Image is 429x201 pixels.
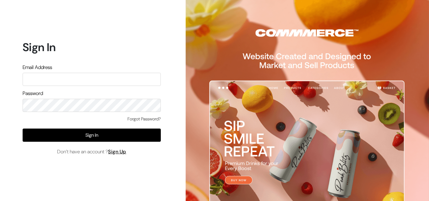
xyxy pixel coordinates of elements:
label: Email Address [23,64,52,71]
button: Sign In [23,129,161,142]
span: Don’t have an account ? [57,148,126,156]
a: Forgot Password? [128,116,161,122]
label: Password [23,90,43,97]
h1: Sign In [23,40,161,54]
a: Sign Up [108,148,126,155]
